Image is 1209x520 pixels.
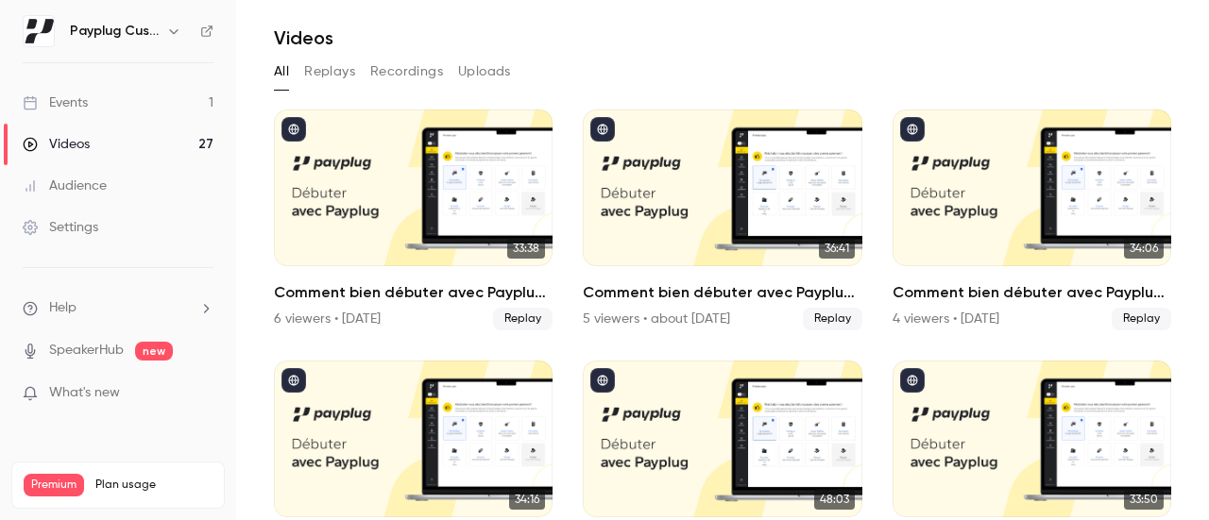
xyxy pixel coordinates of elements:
[135,342,173,361] span: new
[191,385,213,402] iframe: Noticeable Trigger
[900,117,925,142] button: published
[370,57,443,87] button: Recordings
[509,489,545,510] span: 34:16
[49,341,124,361] a: SpeakerHub
[23,93,88,112] div: Events
[274,281,553,304] h2: Comment bien débuter avec Payplug ?
[49,383,120,403] span: What's new
[24,474,84,496] span: Premium
[24,16,54,46] img: Payplug Customer Success
[583,109,861,330] a: 36:41Comment bien débuter avec Payplug ?5 viewers • about [DATE]Replay
[1112,308,1171,330] span: Replay
[814,489,855,510] span: 48:03
[590,368,615,393] button: published
[1124,238,1164,259] span: 34:06
[281,368,306,393] button: published
[23,298,213,318] li: help-dropdown-opener
[819,238,855,259] span: 36:41
[458,57,511,87] button: Uploads
[893,109,1171,330] a: 34:06Comment bien débuter avec Payplug ?4 viewers • [DATE]Replay
[23,218,98,237] div: Settings
[493,308,553,330] span: Replay
[1124,489,1164,510] span: 33:50
[893,109,1171,330] li: Comment bien débuter avec Payplug ?
[70,22,159,41] h6: Payplug Customer Success
[23,176,107,195] div: Audience
[95,478,213,493] span: Plan usage
[893,281,1171,304] h2: Comment bien débuter avec Payplug ?
[583,281,861,304] h2: Comment bien débuter avec Payplug ?
[893,310,999,328] div: 4 viewers • [DATE]
[583,310,730,328] div: 5 viewers • about [DATE]
[590,117,615,142] button: published
[274,109,553,330] a: 33:38Comment bien débuter avec Payplug ?6 viewers • [DATE]Replay
[281,117,306,142] button: published
[274,310,381,328] div: 6 viewers • [DATE]
[803,308,862,330] span: Replay
[274,26,333,49] h1: Videos
[304,57,355,87] button: Replays
[900,368,925,393] button: published
[274,109,553,330] li: Comment bien débuter avec Payplug ?
[49,298,77,318] span: Help
[583,109,861,330] li: Comment bien débuter avec Payplug ?
[507,238,545,259] span: 33:38
[23,135,90,154] div: Videos
[274,57,289,87] button: All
